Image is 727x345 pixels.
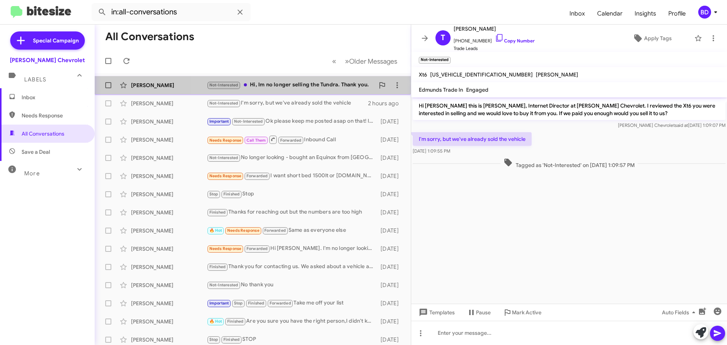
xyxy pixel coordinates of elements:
div: [DATE] [377,172,405,180]
nav: Page navigation example [328,53,402,69]
span: » [345,56,349,66]
span: Important [209,119,229,124]
span: Older Messages [349,57,397,66]
div: [PERSON_NAME] Chevrolet [10,56,85,64]
span: Not-Interested [234,119,263,124]
span: Tagged as 'Not-Interested' on [DATE] 1:09:57 PM [501,158,638,169]
div: Thank you for contacting us. We asked about a vehicle a while back. Been taken care of . Thank you [207,262,377,271]
button: Auto Fields [656,306,704,319]
button: Mark Active [497,306,548,319]
span: Finished [227,319,244,324]
div: [PERSON_NAME] [131,318,207,325]
span: Finished [223,337,240,342]
span: Needs Response [209,173,242,178]
div: [PERSON_NAME] [131,81,207,89]
span: « [332,56,336,66]
span: Inbox [22,94,86,101]
span: Stop [209,337,218,342]
div: [DATE] [377,281,405,289]
div: [DATE] [377,118,405,125]
a: Inbox [563,3,591,25]
span: Templates [417,306,455,319]
div: [DATE] [377,263,405,271]
div: [DATE] [377,209,405,216]
a: Special Campaign [10,31,85,50]
div: [DATE] [377,245,405,253]
div: Thanks for reaching out but the numbers are too high [207,208,377,217]
span: [PERSON_NAME] Chevrolet [DATE] 1:09:07 PM [618,122,725,128]
div: [PERSON_NAME] [131,209,207,216]
div: [PERSON_NAME] [131,227,207,234]
span: Stop [234,301,243,306]
span: Xt6 [419,71,427,78]
div: Are you sure you have the right person,I didn't know I had an appointment [207,317,377,326]
div: Hi [PERSON_NAME]. I'm no longer looking for a Silverado 1500. However, I may be looking for a Z71... [207,244,377,253]
span: Special Campaign [33,37,79,44]
button: BD [692,6,719,19]
div: [PERSON_NAME] [131,281,207,289]
div: [DATE] [377,190,405,198]
span: Forwarded [263,227,288,234]
span: Not-Interested [209,155,239,160]
span: 🔥 Hot [209,319,222,324]
span: All Conversations [22,130,64,137]
span: Apply Tags [644,31,672,45]
div: I want short bed 1500lt or [DOMAIN_NAME] thinking white. But keep sending. Thx again. [207,172,377,180]
a: Profile [662,3,692,25]
span: [US_VEHICLE_IDENTIFICATION_NUMBER] [430,71,533,78]
div: [PERSON_NAME] [131,300,207,307]
div: [DATE] [377,300,405,307]
div: 2 hours ago [368,100,405,107]
input: Search [92,3,251,21]
div: [DATE] [377,136,405,144]
p: I'm sorry, but we've already sold the vehicle [413,132,532,146]
span: Finished [209,210,226,215]
span: Save a Deal [22,148,50,156]
div: Take me off your list [207,299,377,308]
div: Same as everyone else [207,226,377,235]
span: Finished [209,264,226,269]
span: Finished [248,301,265,306]
div: STOP [207,335,377,344]
div: Ok please keep me posted asap on that! I do recognize an adjusted market price. All good. [207,117,377,126]
span: [PERSON_NAME] [536,71,578,78]
div: [DATE] [377,318,405,325]
span: Finished [223,192,240,197]
div: No longer looking - bought an Equinox from [GEOGRAPHIC_DATA] [207,153,377,162]
span: Not-Interested [209,101,239,106]
button: Templates [411,306,461,319]
div: BD [698,6,711,19]
a: Insights [629,3,662,25]
span: Auto Fields [662,306,698,319]
div: [PERSON_NAME] [131,118,207,125]
div: [PERSON_NAME] [131,336,207,343]
div: No thank you [207,281,377,289]
span: More [24,170,40,177]
button: Pause [461,306,497,319]
span: Forwarded [245,245,270,253]
button: Apply Tags [613,31,691,45]
div: [PERSON_NAME] [131,245,207,253]
span: Needs Response [227,228,259,233]
div: Inbound Call [207,135,377,144]
span: Engaged [466,86,488,93]
div: I'm sorry, but we've already sold the vehicle [207,99,368,108]
span: Trade Leads [454,45,535,52]
span: Needs Response [209,138,242,143]
div: [PERSON_NAME] [131,263,207,271]
button: Previous [328,53,341,69]
button: Next [340,53,402,69]
span: Pause [476,306,491,319]
div: [PERSON_NAME] [131,172,207,180]
span: Forwarded [268,300,293,307]
span: T [441,32,445,44]
span: Not-Interested [209,283,239,287]
div: [PERSON_NAME] [131,154,207,162]
div: [PERSON_NAME] [131,136,207,144]
h1: All Conversations [105,31,194,43]
a: Calendar [591,3,629,25]
span: Stop [209,192,218,197]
